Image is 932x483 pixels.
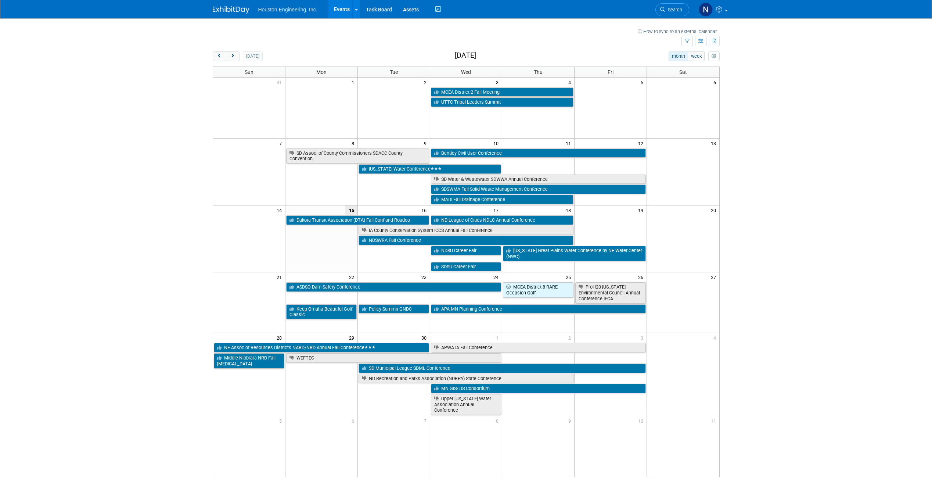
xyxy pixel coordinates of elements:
[276,333,285,342] span: 28
[565,139,574,148] span: 11
[431,246,501,255] a: NDSU Career Fair
[655,3,689,16] a: Search
[286,282,501,292] a: ASDSO Dam Safety Conference
[431,384,646,393] a: MN GIS/LIS Consortium
[431,175,646,184] a: SD Water & Wastewater SDWWA Annual Conference
[286,149,429,164] a: SD Assoc. of County Commissioners SDACC County Convention
[455,51,476,60] h2: [DATE]
[495,78,502,87] span: 3
[503,246,646,261] a: [US_STATE] Great Plains Water Conference by NE Water Center (NWC)
[286,353,501,363] a: WEFTEC
[359,374,574,383] a: ND Recreation and Parks Association (NDRPA) State Conference
[461,69,471,75] span: Wed
[359,364,646,373] a: SD Municipal League SDML Conference
[565,272,574,282] span: 25
[503,282,573,297] a: MCEA District 8 RARE Occasion Golf
[316,69,327,75] span: Mon
[359,226,574,235] a: IA County Conservation System ICCS Annual Fall Conference
[359,236,574,245] a: NDSWRA Fall Conference
[431,394,501,415] a: Upper [US_STATE] Water Association Annual Conference
[713,78,719,87] span: 6
[351,78,357,87] span: 1
[421,205,430,215] span: 16
[278,416,285,425] span: 5
[348,272,357,282] span: 22
[351,416,357,425] span: 6
[423,78,430,87] span: 2
[276,205,285,215] span: 14
[710,416,719,425] span: 11
[423,416,430,425] span: 7
[431,97,574,107] a: UTTC Tribal Leaders Summit
[669,51,688,61] button: month
[286,215,429,225] a: Dakota Transit Association (DTA) Fall Conf and Roadeo
[348,333,357,342] span: 29
[713,333,719,342] span: 4
[575,282,646,303] a: ProH20 [US_STATE] Environmental Council Annual Conference IECA
[534,69,543,75] span: Thu
[243,51,262,61] button: [DATE]
[637,139,647,148] span: 12
[495,416,502,425] span: 8
[245,69,253,75] span: Sun
[276,272,285,282] span: 21
[351,139,357,148] span: 8
[712,54,716,59] i: Personalize Calendar
[258,7,317,12] span: Houston Engineering, Inc.
[286,304,357,319] a: Keep Omaha Beautiful Golf Classic
[214,353,284,368] a: Middle Niobrara NRD Fall [MEDICAL_DATA]
[213,6,249,14] img: ExhibitDay
[431,343,646,353] a: APWA IA Fall Conference
[359,164,501,174] a: [US_STATE] Water Conference
[431,215,574,225] a: ND League of Cities NDLC Annual Conference
[568,78,574,87] span: 4
[568,333,574,342] span: 2
[213,51,226,61] button: prev
[214,343,429,353] a: NE Assoc of Resources Districts NARD/NRD Annual Fall Conference
[359,304,429,314] a: Policy Summit GNDC
[226,51,240,61] button: next
[708,51,719,61] button: myCustomButton
[421,272,430,282] span: 23
[710,205,719,215] span: 20
[390,69,398,75] span: Tue
[431,304,646,314] a: APA MN Planning Conference
[688,51,705,61] button: week
[637,416,647,425] span: 10
[637,272,647,282] span: 26
[568,416,574,425] span: 9
[493,205,502,215] span: 17
[345,205,357,215] span: 15
[431,149,646,158] a: Bentley Civil User Conference
[423,139,430,148] span: 9
[431,195,574,204] a: MADI Fall Drainage Conference
[495,333,502,342] span: 1
[665,7,682,12] span: Search
[493,272,502,282] span: 24
[493,139,502,148] span: 10
[421,333,430,342] span: 30
[710,272,719,282] span: 27
[276,78,285,87] span: 31
[638,29,720,34] a: How to sync to an external calendar...
[710,139,719,148] span: 13
[431,185,646,194] a: SDSWMA Fall Solid Waste Management Conference
[608,69,613,75] span: Fri
[699,3,713,17] img: Naomi Disrud
[637,205,647,215] span: 19
[431,262,501,272] a: SDSU Career Fair
[431,87,574,97] a: MCEA District 2 Fall Meeting
[278,139,285,148] span: 7
[640,78,647,87] span: 5
[679,69,687,75] span: Sat
[640,333,647,342] span: 3
[565,205,574,215] span: 18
